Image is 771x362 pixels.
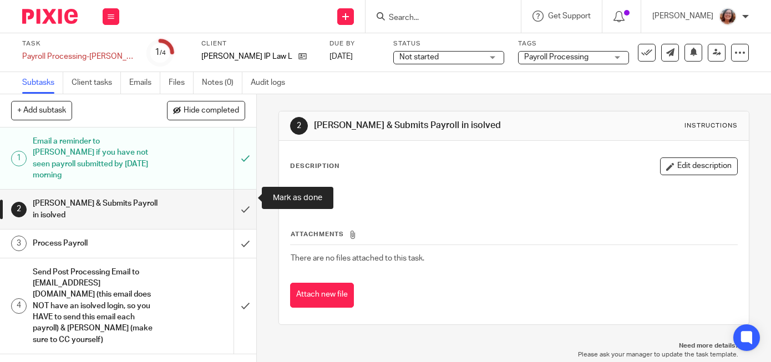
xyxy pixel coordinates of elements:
[314,120,538,131] h1: [PERSON_NAME] & Submits Payroll in isolved
[388,13,488,23] input: Search
[155,46,166,59] div: 1
[201,39,316,48] label: Client
[22,9,78,24] img: Pixie
[329,39,379,48] label: Due by
[290,117,308,135] div: 2
[652,11,713,22] p: [PERSON_NAME]
[524,53,589,61] span: Payroll Processing
[33,133,159,183] h1: Email a reminder to [PERSON_NAME] if you have not seen payroll submitted by [DATE] morning
[548,12,591,20] span: Get Support
[251,72,293,94] a: Audit logs
[11,101,72,120] button: + Add subtask
[201,51,293,62] p: [PERSON_NAME] IP Law LLC
[660,157,738,175] button: Edit description
[684,121,738,130] div: Instructions
[22,39,133,48] label: Task
[202,72,242,94] a: Notes (0)
[290,283,354,308] button: Attach new file
[719,8,737,26] img: LB%20Reg%20Headshot%208-2-23.jpg
[399,53,439,61] span: Not started
[167,101,245,120] button: Hide completed
[291,231,344,237] span: Attachments
[518,39,629,48] label: Tags
[11,298,27,314] div: 4
[291,254,424,262] span: There are no files attached to this task.
[129,72,160,94] a: Emails
[72,72,121,94] a: Client tasks
[33,235,159,252] h1: Process Payroll
[22,51,133,62] div: Payroll Processing-Nielsen IP Law - Bi-Weekly-Friday
[160,50,166,56] small: /4
[329,53,353,60] span: [DATE]
[33,264,159,349] h1: Send Post Processing Email to [EMAIL_ADDRESS][DOMAIN_NAME] (this email does NOT have an isolved l...
[22,72,63,94] a: Subtasks
[169,72,194,94] a: Files
[184,106,239,115] span: Hide completed
[22,51,133,62] div: Payroll Processing-[PERSON_NAME] IP Law - Bi-Weekly-[DATE]
[33,195,159,223] h1: [PERSON_NAME] & Submits Payroll in isolved
[290,350,738,359] p: Please ask your manager to update the task template.
[11,236,27,251] div: 3
[11,202,27,217] div: 2
[11,151,27,166] div: 1
[393,39,504,48] label: Status
[290,341,738,350] p: Need more details?
[290,162,339,171] p: Description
